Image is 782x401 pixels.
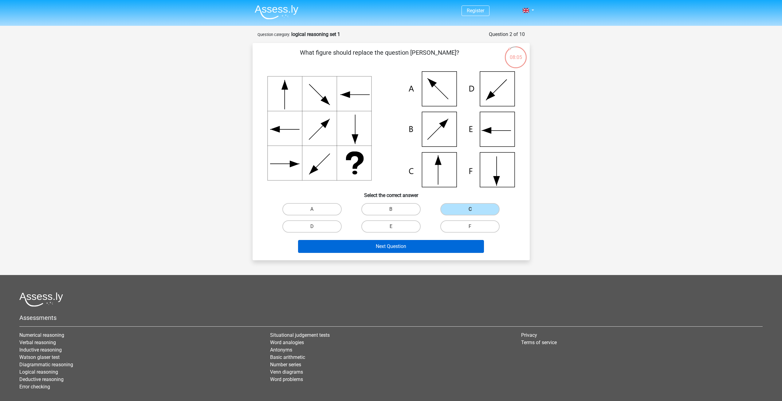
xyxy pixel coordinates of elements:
label: C [440,203,500,215]
p: What figure should replace the question [PERSON_NAME]? [262,48,497,66]
small: Question category: [257,32,290,37]
label: D [282,220,342,233]
a: Watson glaser test [19,354,60,360]
a: Number series [270,362,301,368]
a: Terms of service [521,340,557,345]
img: Assessly logo [19,292,63,307]
h5: Assessments [19,314,763,321]
a: Error checking [19,384,50,390]
div: Question 2 of 10 [489,31,525,38]
a: Situational judgement tests [270,332,330,338]
a: Antonyms [270,347,292,353]
label: A [282,203,342,215]
a: Inductive reasoning [19,347,62,353]
a: Diagrammatic reasoning [19,362,73,368]
a: Basic arithmetic [270,354,305,360]
a: Logical reasoning [19,369,58,375]
label: F [440,220,500,233]
a: Privacy [521,332,537,338]
strong: logical reasoning set 1 [291,31,340,37]
a: Verbal reasoning [19,340,56,345]
button: Next Question [298,240,484,253]
img: Assessly [255,5,298,19]
a: Register [467,8,484,14]
a: Deductive reasoning [19,376,64,382]
a: Word analogies [270,340,304,345]
a: Numerical reasoning [19,332,64,338]
h6: Select the correct answer [262,187,520,198]
label: E [361,220,421,233]
a: Venn diagrams [270,369,303,375]
a: Word problems [270,376,303,382]
div: 08:05 [504,46,527,61]
label: B [361,203,421,215]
